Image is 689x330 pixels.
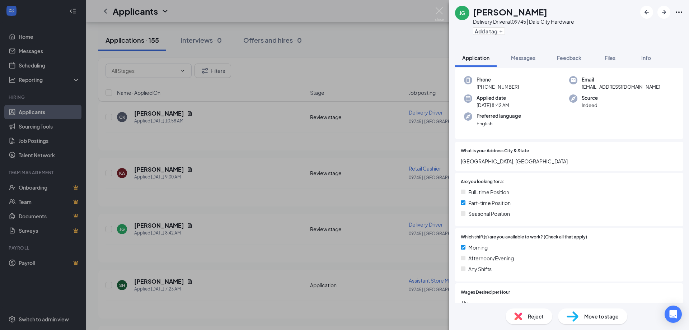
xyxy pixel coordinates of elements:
[461,289,510,296] span: Wages Desired per Hour
[462,55,489,61] span: Application
[461,234,587,241] span: Which shift(s) are you available to work? (Check all that apply)
[477,120,521,127] span: English
[468,254,514,262] span: Afternoon/Evening
[473,6,547,18] h1: [PERSON_NAME]
[468,265,492,273] span: Any Shifts
[477,83,519,90] span: [PHONE_NUMBER]
[499,29,503,33] svg: Plus
[660,8,668,17] svg: ArrowRight
[468,243,488,251] span: Morning
[477,94,509,102] span: Applied date
[641,55,651,61] span: Info
[473,27,505,35] button: PlusAdd a tag
[511,55,535,61] span: Messages
[605,55,615,61] span: Files
[640,6,653,19] button: ArrowLeftNew
[461,157,678,165] span: [GEOGRAPHIC_DATA], [GEOGRAPHIC_DATA]
[461,299,678,307] span: 15+
[459,9,465,17] div: JG
[461,148,529,154] span: What is your Address City & State
[528,312,544,320] span: Reject
[582,83,660,90] span: [EMAIL_ADDRESS][DOMAIN_NAME]
[582,76,660,83] span: Email
[477,76,519,83] span: Phone
[582,102,598,109] span: Indeed
[557,55,581,61] span: Feedback
[582,94,598,102] span: Source
[468,188,509,196] span: Full-time Position
[468,210,510,218] span: Seasonal Position
[665,306,682,323] div: Open Intercom Messenger
[642,8,651,17] svg: ArrowLeftNew
[461,178,504,185] span: Are you looking for a:
[477,112,521,120] span: Preferred language
[473,18,574,25] div: Delivery Driver at 09745 | Dale City Hardware
[675,8,683,17] svg: Ellipses
[468,199,511,207] span: Part-time Position
[477,102,509,109] span: [DATE] 8:42 AM
[584,312,619,320] span: Move to stage
[657,6,670,19] button: ArrowRight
